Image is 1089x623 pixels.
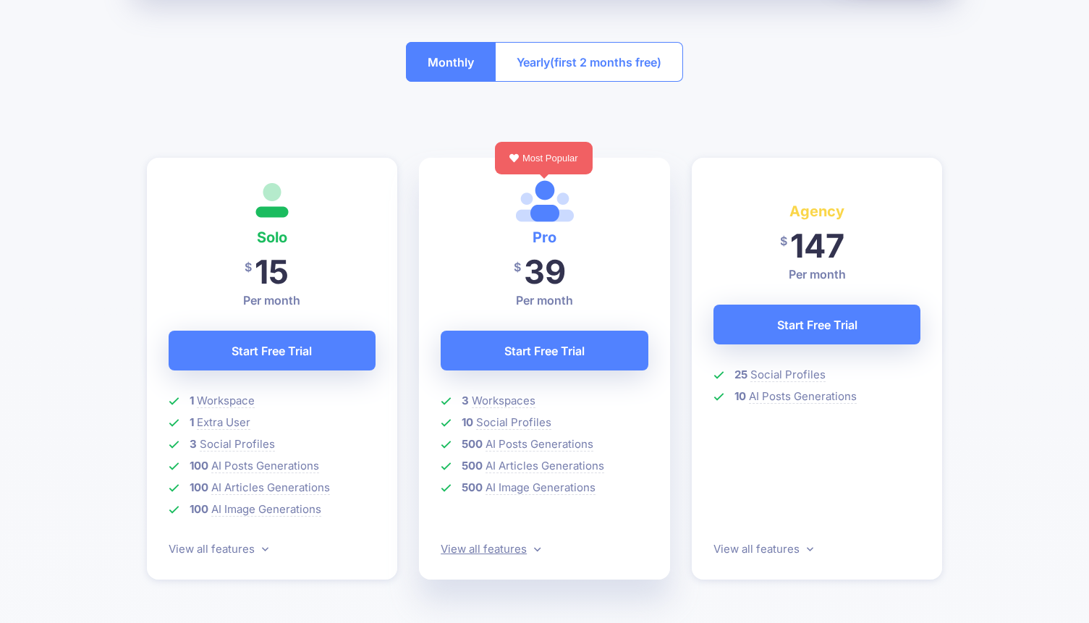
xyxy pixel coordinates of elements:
b: 500 [462,480,483,494]
span: $ [780,225,787,258]
b: 3 [462,394,469,407]
button: Yearly(first 2 months free) [495,42,683,82]
p: Per month [713,266,921,283]
h4: Solo [169,226,376,249]
b: 500 [462,459,483,472]
b: 10 [734,389,746,403]
span: AI Image Generations [486,480,596,495]
h4: Agency [713,200,921,223]
span: 147 [790,226,844,266]
a: Start Free Trial [441,331,648,370]
h4: Pro [441,226,648,249]
b: 10 [462,415,473,429]
span: Social Profiles [750,368,826,382]
button: Monthly [406,42,496,82]
span: 39 [524,252,566,292]
span: $ [514,251,521,284]
p: Per month [169,292,376,309]
a: View all features [441,542,541,556]
div: Most Popular [495,142,593,174]
span: Social Profiles [476,415,551,430]
span: 15 [255,252,289,292]
p: Per month [441,292,648,309]
a: Start Free Trial [169,331,376,370]
b: 500 [462,437,483,451]
a: Start Free Trial [713,305,921,344]
span: AI Posts Generations [749,389,857,404]
a: View all features [713,542,813,556]
span: Workspaces [472,394,535,408]
span: AI Articles Generations [486,459,604,473]
span: $ [245,251,252,284]
span: (first 2 months free) [550,51,661,74]
span: AI Posts Generations [486,437,593,452]
b: 25 [734,368,747,381]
